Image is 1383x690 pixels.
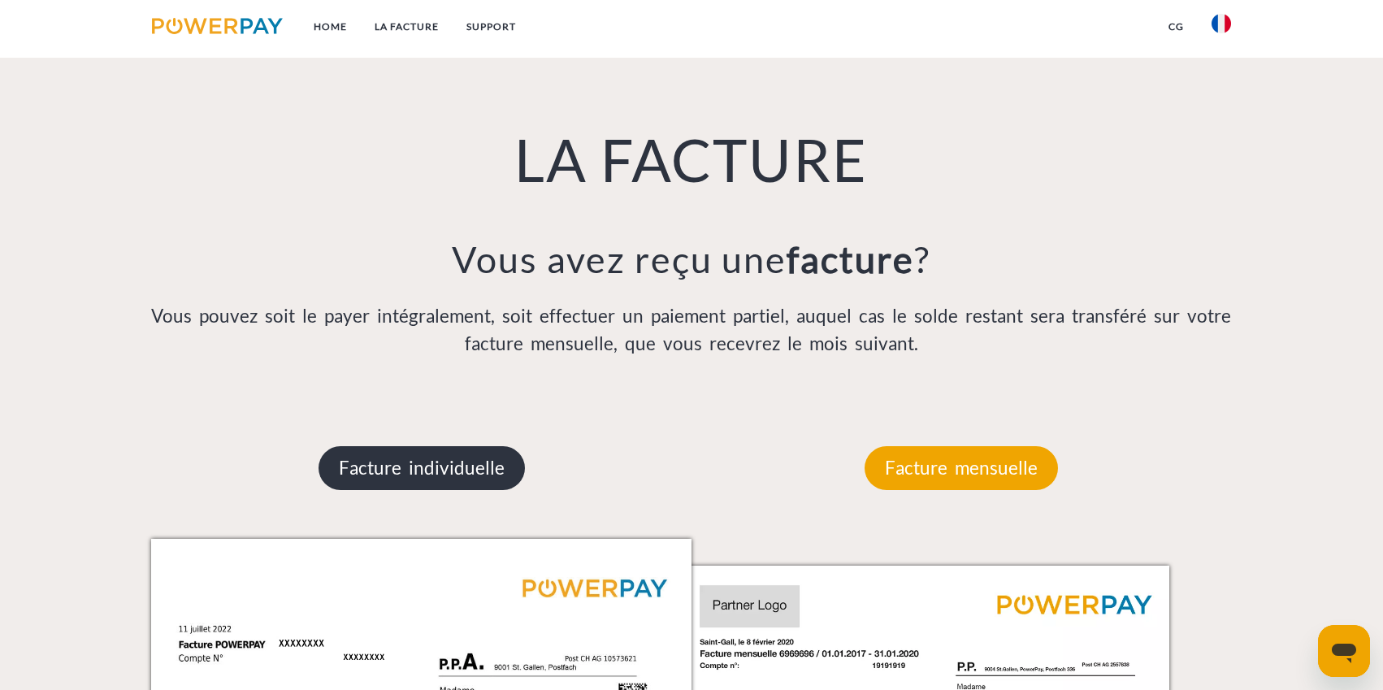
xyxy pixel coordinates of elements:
b: facture [787,237,914,281]
p: Vous pouvez soit le payer intégralement, soit effectuer un paiement partiel, auquel cas le solde ... [151,302,1232,358]
iframe: Bouton de lancement de la fenêtre de messagerie [1318,625,1370,677]
a: Home [300,12,361,41]
p: Facture individuelle [319,446,525,490]
a: Support [453,12,530,41]
a: CG [1155,12,1198,41]
p: Facture mensuelle [865,446,1058,490]
img: fr [1212,14,1231,33]
h3: Vous avez reçu une ? [151,237,1232,282]
img: logo-powerpay.svg [152,18,283,34]
a: LA FACTURE [361,12,453,41]
h1: LA FACTURE [151,123,1232,196]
